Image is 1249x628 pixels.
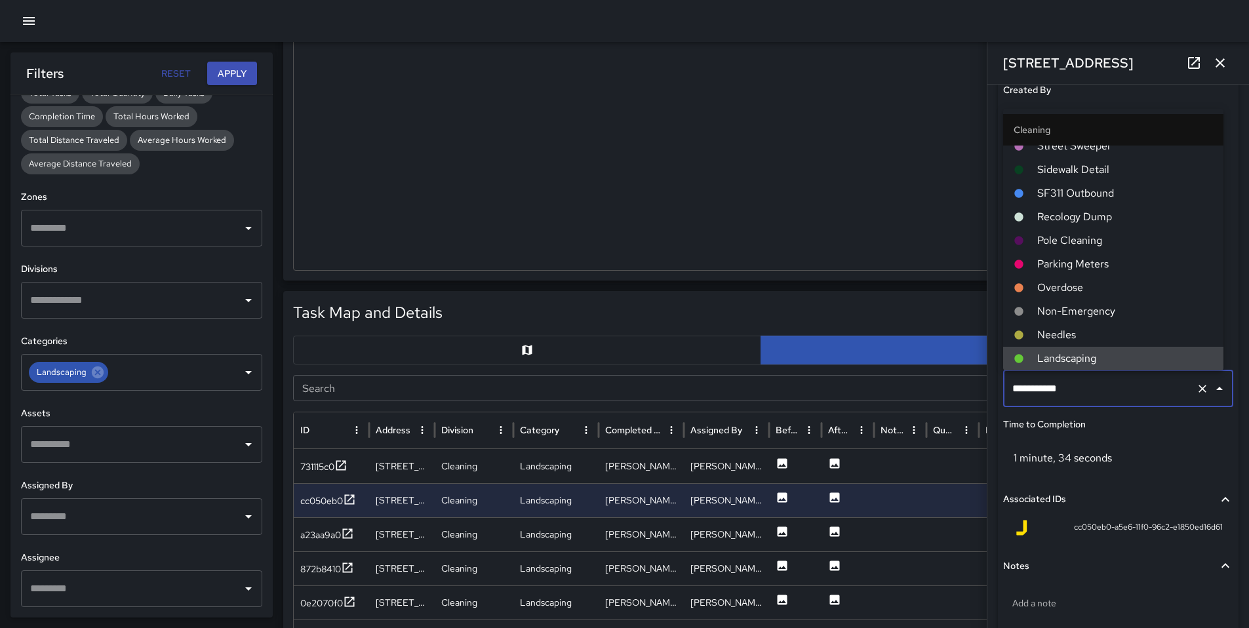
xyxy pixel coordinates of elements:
[1037,351,1213,366] span: Landscaping
[933,424,956,436] div: Quantity
[155,62,197,86] button: Reset
[21,130,127,151] div: Total Distance Traveled
[1037,233,1213,248] span: Pole Cleaning
[376,424,410,436] div: Address
[690,424,742,436] div: Assigned By
[957,421,976,439] button: Quantity column menu
[369,585,435,619] div: 1465 Folsom Street
[239,579,258,598] button: Open
[435,449,513,483] div: Cleaning
[1037,138,1213,154] span: Street Sweeper
[761,336,1229,364] button: Table
[599,483,684,517] div: Katherine Treminio
[207,62,257,86] button: Apply
[300,562,341,576] div: 872b8410
[29,366,94,379] span: Landscaping
[599,449,684,483] div: Katherine Treminio
[21,262,262,277] h6: Divisions
[413,421,431,439] button: Address column menu
[130,130,234,151] div: Average Hours Worked
[300,494,343,507] div: cc050eb0
[300,527,354,543] button: a23aa9a0
[599,517,684,551] div: Katherine Treminio
[239,435,258,454] button: Open
[852,421,871,439] button: After Photo column menu
[684,483,769,517] div: Katherine Treminio
[435,551,513,585] div: Cleaning
[21,153,140,174] div: Average Distance Traveled
[1037,256,1213,272] span: Parking Meters
[21,551,262,565] h6: Assignee
[776,424,799,436] div: Before Photo
[881,424,903,436] div: Notes
[300,595,356,612] button: 0e2070f0
[300,597,343,610] div: 0e2070f0
[800,421,818,439] button: Before Photo column menu
[1037,304,1213,319] span: Non-Emergency
[1037,162,1213,178] span: Sidewalk Detail
[239,363,258,382] button: Open
[21,110,103,123] span: Completion Time
[435,517,513,551] div: Cleaning
[300,528,341,541] div: a23aa9a0
[26,63,64,84] h6: Filters
[435,483,513,517] div: Cleaning
[513,585,599,619] div: Landscaping
[513,517,599,551] div: Landscaping
[513,551,599,585] div: Landscaping
[684,517,769,551] div: Katherine Treminio
[662,421,681,439] button: Completed By column menu
[492,421,510,439] button: Division column menu
[106,106,197,127] div: Total Hours Worked
[1037,186,1213,201] span: SF311 Outbound
[985,424,1021,436] div: Fixed Asset
[21,190,262,205] h6: Zones
[684,449,769,483] div: Katherine Treminio
[435,585,513,619] div: Cleaning
[239,219,258,237] button: Open
[369,483,435,517] div: 619a Minna Street
[684,585,769,619] div: Maclis Velasquez
[21,157,140,170] span: Average Distance Traveled
[130,134,234,147] span: Average Hours Worked
[239,291,258,309] button: Open
[747,421,766,439] button: Assigned By column menu
[1037,280,1213,296] span: Overdose
[293,336,761,364] button: Map
[21,406,262,421] h6: Assets
[521,343,534,357] svg: Map
[21,479,262,493] h6: Assigned By
[21,134,127,147] span: Total Distance Traveled
[905,421,923,439] button: Notes column menu
[300,460,334,473] div: 731115c0
[369,517,435,551] div: 616 Minna Street
[239,507,258,526] button: Open
[300,493,356,509] button: cc050eb0
[106,110,197,123] span: Total Hours Worked
[599,551,684,585] div: Brenda Flores
[1037,209,1213,225] span: Recology Dump
[29,362,108,383] div: Landscaping
[21,334,262,349] h6: Categories
[1037,327,1213,343] span: Needles
[684,551,769,585] div: Brenda Flores
[369,551,435,585] div: 374 5th Street
[605,424,661,436] div: Completed By
[520,424,559,436] div: Category
[293,302,443,323] h5: Task Map and Details
[300,459,347,475] button: 731115c0
[369,449,435,483] div: 15 Langton Street
[828,424,851,436] div: After Photo
[300,561,354,578] button: 872b8410
[300,424,309,436] div: ID
[599,585,684,619] div: Maclis Velasquez
[21,106,103,127] div: Completion Time
[577,421,595,439] button: Category column menu
[347,421,366,439] button: ID column menu
[513,449,599,483] div: Landscaping
[1003,114,1223,146] li: Cleaning
[513,483,599,517] div: Landscaping
[441,424,473,436] div: Division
